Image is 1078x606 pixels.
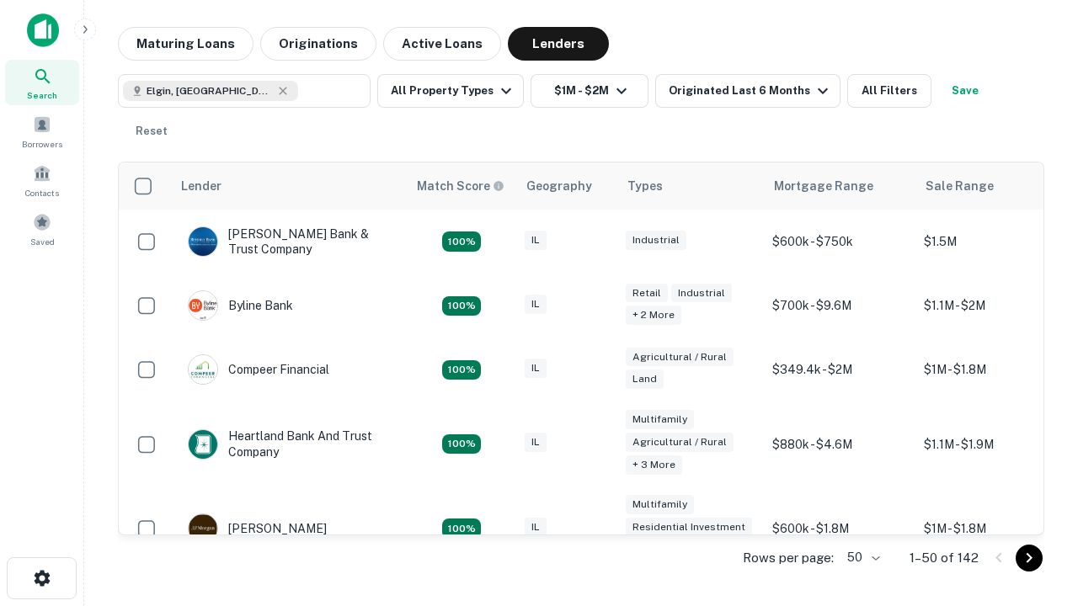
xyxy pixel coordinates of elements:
[525,433,547,452] div: IL
[5,206,79,252] a: Saved
[671,284,732,303] div: Industrial
[915,210,1067,274] td: $1.5M
[189,291,217,320] img: picture
[626,518,752,537] div: Residential Investment
[5,157,79,203] a: Contacts
[626,284,668,303] div: Retail
[915,486,1067,571] td: $1M - $1.8M
[5,109,79,154] a: Borrowers
[417,177,501,195] h6: Match Score
[626,369,664,389] div: Land
[847,74,931,108] button: All Filters
[526,176,592,196] div: Geography
[442,360,481,380] div: Matching Properties: 19, hasApolloMatch: undefined
[764,486,915,571] td: $600k - $1.8M
[915,274,1067,338] td: $1.1M - $2M
[764,274,915,338] td: $700k - $9.6M
[626,231,686,250] div: Industrial
[516,162,617,210] th: Geography
[171,162,407,210] th: Lender
[125,114,179,148] button: Reset
[189,430,217,459] img: picture
[260,27,376,61] button: Originations
[655,74,841,108] button: Originated Last 6 Months
[1016,545,1043,571] button: Go to next page
[525,518,547,537] div: IL
[5,60,79,105] a: Search
[525,359,547,378] div: IL
[525,231,547,250] div: IL
[27,88,57,102] span: Search
[617,162,764,210] th: Types
[915,162,1067,210] th: Sale Range
[147,83,273,98] span: Elgin, [GEOGRAPHIC_DATA], [GEOGRAPHIC_DATA]
[764,162,915,210] th: Mortgage Range
[417,177,504,195] div: Capitalize uses an advanced AI algorithm to match your search with the best lender. The match sco...
[383,27,501,61] button: Active Loans
[508,27,609,61] button: Lenders
[189,355,217,384] img: picture
[22,137,62,151] span: Borrowers
[774,176,873,196] div: Mortgage Range
[626,410,694,429] div: Multifamily
[626,306,681,325] div: + 2 more
[626,495,694,514] div: Multifamily
[188,354,329,385] div: Compeer Financial
[442,518,481,539] div: Matching Properties: 25, hasApolloMatch: undefined
[841,545,883,570] div: 50
[25,186,59,199] span: Contacts
[525,295,547,314] div: IL
[377,74,524,108] button: All Property Types
[188,513,327,544] div: [PERSON_NAME]
[188,428,390,459] div: Heartland Bank And Trust Company
[188,290,293,321] div: Byline Bank
[407,162,516,210] th: Capitalize uses an advanced AI algorithm to match your search with the best lender. The match sco...
[669,81,833,101] div: Originated Last 6 Months
[764,401,915,486] td: $880k - $4.6M
[938,74,992,108] button: Save your search to get updates of matches that match your search criteria.
[531,74,648,108] button: $1M - $2M
[764,338,915,401] td: $349.4k - $2M
[926,176,994,196] div: Sale Range
[442,231,481,252] div: Matching Properties: 28, hasApolloMatch: undefined
[994,471,1078,552] iframe: Chat Widget
[764,210,915,274] td: $600k - $750k
[743,548,834,568] p: Rows per page:
[910,548,979,568] p: 1–50 of 142
[627,176,663,196] div: Types
[118,27,253,61] button: Maturing Loans
[626,455,682,475] div: + 3 more
[915,338,1067,401] td: $1M - $1.8M
[30,235,55,248] span: Saved
[189,227,217,256] img: picture
[181,176,221,196] div: Lender
[915,401,1067,486] td: $1.1M - $1.9M
[442,296,481,316] div: Matching Properties: 16, hasApolloMatch: undefined
[189,514,217,543] img: picture
[626,433,734,452] div: Agricultural / Rural
[626,348,734,367] div: Agricultural / Rural
[188,226,390,257] div: [PERSON_NAME] Bank & Trust Company
[27,13,59,47] img: capitalize-icon.png
[442,434,481,454] div: Matching Properties: 18, hasApolloMatch: undefined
